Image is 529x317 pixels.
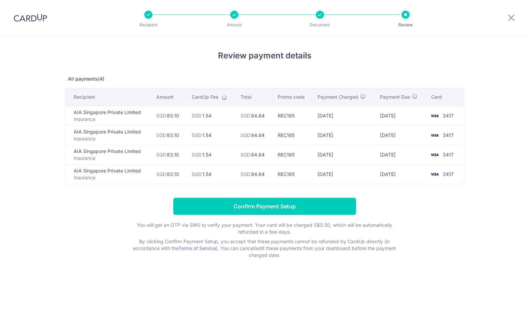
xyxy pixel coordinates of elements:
span: SGD [156,171,166,177]
td: [DATE] [312,125,374,145]
td: 83.10 [151,145,186,164]
span: Payment Due [380,94,410,100]
th: Total [235,88,272,106]
p: Insurance [74,135,145,142]
td: 83.10 [151,106,186,125]
span: SGD [240,132,250,138]
span: 3417 [443,113,454,119]
img: CardUp [14,14,47,22]
p: Document [295,22,345,28]
th: Card [426,88,464,106]
span: SGD [192,171,202,177]
td: AIA Singapore Private Limited [65,164,151,184]
td: 1.54 [186,106,235,125]
span: SGD [192,152,202,157]
td: AIA Singapore Private Limited [65,145,151,164]
p: You will get an OTP via SMS to verify your payment. Your card will be charged S$0.50, which will ... [128,222,401,235]
td: [DATE] [312,145,374,164]
a: Terms of Service [178,245,216,251]
p: Review [380,22,431,28]
span: SGD [156,132,166,138]
td: [DATE] [374,145,426,164]
p: Insurance [74,116,145,123]
span: 3417 [443,171,454,177]
td: 1.54 [186,164,235,184]
td: 84.64 [235,106,272,125]
span: 3417 [443,152,454,157]
td: 84.64 [235,125,272,145]
td: REC185 [272,106,312,125]
td: REC185 [272,164,312,184]
td: 83.10 [151,125,186,145]
td: 1.54 [186,125,235,145]
th: Promo code [272,88,312,106]
img: <span class="translation_missing" title="translation missing: en.account_steps.new_confirm_form.b... [428,112,441,120]
img: <span class="translation_missing" title="translation missing: en.account_steps.new_confirm_form.b... [428,151,441,159]
td: 84.64 [235,145,272,164]
p: Insurance [74,155,145,162]
span: SGD [156,152,166,157]
h4: Review payment details [65,50,464,62]
span: SGD [240,113,250,119]
td: AIA Singapore Private Limited [65,106,151,125]
span: 3417 [443,132,454,138]
p: Amount [209,22,260,28]
td: AIA Singapore Private Limited [65,125,151,145]
td: [DATE] [374,125,426,145]
span: Payment Charged [318,94,358,100]
td: 1.54 [186,145,235,164]
img: <span class="translation_missing" title="translation missing: en.account_steps.new_confirm_form.b... [428,131,441,139]
td: 84.64 [235,164,272,184]
th: Recipient [65,88,151,106]
td: REC185 [272,125,312,145]
input: Confirm Payment Setup [173,198,356,215]
td: [DATE] [312,106,374,125]
th: Amount [151,88,186,106]
span: SGD [240,152,250,157]
img: <span class="translation_missing" title="translation missing: en.account_steps.new_confirm_form.b... [428,170,441,178]
td: REC185 [272,145,312,164]
span: SGD [156,113,166,119]
span: SGD [192,113,202,119]
p: Insurance [74,174,145,181]
td: [DATE] [312,164,374,184]
p: All payments(4) [65,75,464,82]
td: 83.10 [151,164,186,184]
span: SGD [240,171,250,177]
p: By clicking Confirm Payment Setup, you accept that these payments cannot be refunded by CardUp di... [128,238,401,259]
p: Recipient [123,22,174,28]
td: [DATE] [374,106,426,125]
span: CardUp Fee [192,94,218,100]
span: SGD [192,132,202,138]
td: [DATE] [374,164,426,184]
